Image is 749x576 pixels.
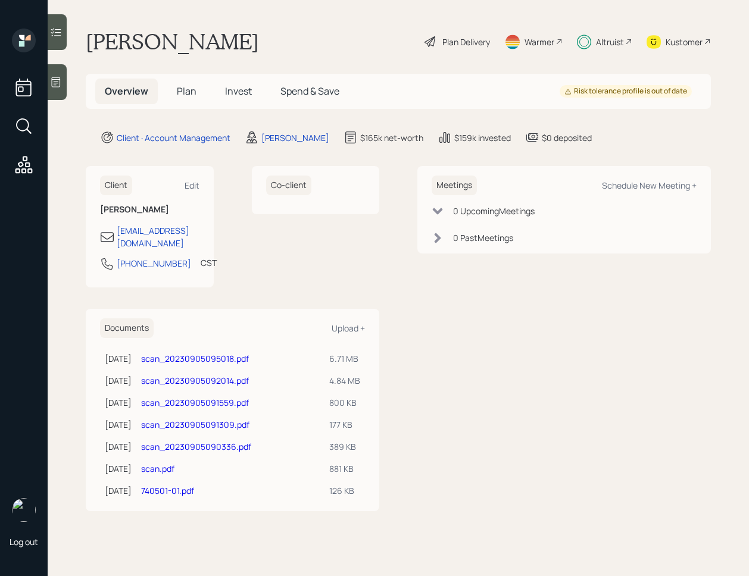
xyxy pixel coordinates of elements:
[329,374,360,387] div: 4.84 MB
[329,396,360,409] div: 800 KB
[442,36,490,48] div: Plan Delivery
[329,418,360,431] div: 177 KB
[105,352,132,365] div: [DATE]
[177,84,196,98] span: Plan
[542,132,592,144] div: $0 deposited
[10,536,38,547] div: Log out
[105,396,132,409] div: [DATE]
[266,176,311,195] h6: Co-client
[666,36,703,48] div: Kustomer
[117,224,199,249] div: [EMAIL_ADDRESS][DOMAIN_NAME]
[261,132,329,144] div: [PERSON_NAME]
[525,36,554,48] div: Warmer
[141,441,251,452] a: scan_20230905090336.pdf
[141,397,249,408] a: scan_20230905091559.pdf
[225,84,252,98] span: Invest
[117,257,191,270] div: [PHONE_NUMBER]
[141,485,194,496] a: 740501-01.pdf
[105,374,132,387] div: [DATE]
[201,256,217,269] div: CST
[141,375,249,386] a: scan_20230905092014.pdf
[117,132,230,144] div: Client · Account Management
[332,323,365,334] div: Upload +
[141,463,174,474] a: scan.pdf
[12,498,36,522] img: retirable_logo.png
[280,84,339,98] span: Spend & Save
[105,84,148,98] span: Overview
[141,353,249,364] a: scan_20230905095018.pdf
[454,132,511,144] div: $159k invested
[185,180,199,191] div: Edit
[141,419,249,430] a: scan_20230905091309.pdf
[602,180,697,191] div: Schedule New Meeting +
[105,462,132,475] div: [DATE]
[360,132,423,144] div: $165k net-worth
[100,176,132,195] h6: Client
[564,86,687,96] div: Risk tolerance profile is out of date
[329,352,360,365] div: 6.71 MB
[596,36,624,48] div: Altruist
[105,440,132,453] div: [DATE]
[453,231,513,244] div: 0 Past Meeting s
[432,176,477,195] h6: Meetings
[105,484,132,497] div: [DATE]
[453,205,535,217] div: 0 Upcoming Meeting s
[329,462,360,475] div: 881 KB
[329,484,360,497] div: 126 KB
[100,205,199,215] h6: [PERSON_NAME]
[86,29,259,55] h1: [PERSON_NAME]
[329,440,360,453] div: 389 KB
[105,418,132,431] div: [DATE]
[100,318,154,338] h6: Documents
